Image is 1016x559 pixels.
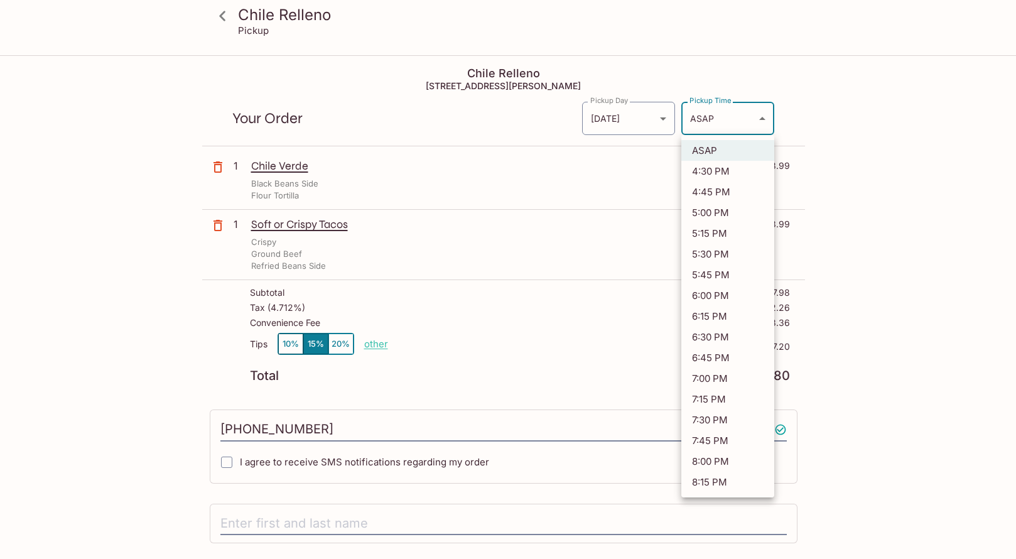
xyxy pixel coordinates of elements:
[681,202,774,223] li: 5:00 PM
[681,223,774,244] li: 5:15 PM
[681,472,774,492] li: 8:15 PM
[681,451,774,472] li: 8:00 PM
[681,430,774,451] li: 7:45 PM
[681,368,774,389] li: 7:00 PM
[681,306,774,327] li: 6:15 PM
[681,327,774,347] li: 6:30 PM
[681,244,774,264] li: 5:30 PM
[681,264,774,285] li: 5:45 PM
[681,347,774,368] li: 6:45 PM
[681,389,774,410] li: 7:15 PM
[681,285,774,306] li: 6:00 PM
[681,410,774,430] li: 7:30 PM
[681,161,774,182] li: 4:30 PM
[681,182,774,202] li: 4:45 PM
[681,140,774,161] li: ASAP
